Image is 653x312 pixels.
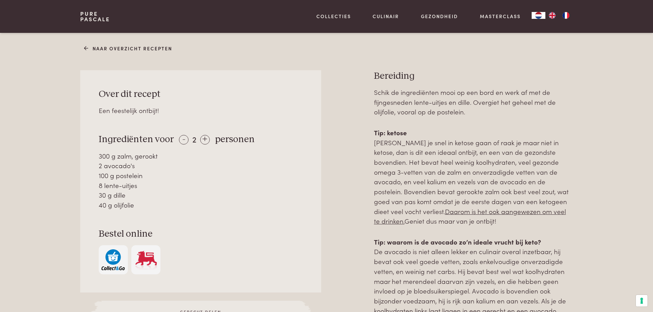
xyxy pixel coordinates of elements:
div: Een feestelijk ontbijt! [99,105,303,115]
u: Daarom is het ook aangewezen om veel te drinken. [374,207,566,226]
div: - [179,135,189,145]
a: FR [559,12,573,19]
button: Uw voorkeuren voor toestemming voor trackingtechnologieën [636,295,648,307]
a: EN [545,12,559,19]
div: 30 g dille [99,190,303,200]
h3: Over dit recept [99,88,303,100]
aside: Language selected: Nederlands [532,12,573,19]
h3: Bestel online [99,228,303,240]
div: 100 g postelein [99,171,303,180]
ul: Language list [545,12,573,19]
div: 300 g zalm, gerookt [99,151,303,161]
a: NL [532,12,545,19]
div: 40 g olijfolie [99,200,303,210]
a: Naar overzicht recepten [84,45,172,52]
img: Delhaize [134,249,158,270]
p: [PERSON_NAME] je snel in ketose gaan of raak je maar niet in ketose, dan is dit een ideaal ontbij... [374,128,573,226]
span: Ingrediënten voor [99,135,174,144]
span: personen [215,135,255,144]
a: Gezondheid [421,13,458,20]
div: Language [532,12,545,19]
a: Masterclass [480,13,521,20]
h3: Bereiding [374,70,573,82]
p: Schik de ingrediënten mooi op een bord en werk af met de fijngesneden lente-uitjes en dille. Over... [374,87,573,117]
a: Culinair [373,13,399,20]
span: 2 [192,133,196,145]
a: PurePascale [80,11,110,22]
strong: Tip: ketose [374,128,407,137]
strong: Tip: waarom is de avocado zo’n ideale vrucht bij keto? [374,237,541,246]
div: + [200,135,210,145]
div: 2 avocado's [99,161,303,171]
img: c308188babc36a3a401bcb5cb7e020f4d5ab42f7cacd8327e500463a43eeb86c.svg [101,249,125,270]
div: 8 lente-uitjes [99,180,303,190]
a: Collecties [316,13,351,20]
